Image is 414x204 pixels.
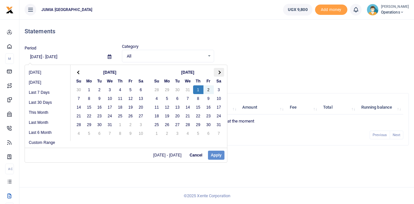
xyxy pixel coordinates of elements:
td: 1 [115,120,125,129]
td: 26 [162,120,172,129]
td: 11 [115,94,125,103]
span: UGX 9,800 [288,6,308,13]
td: 3 [172,129,183,138]
a: logo-small logo-large logo-large [6,7,14,12]
th: Running balance: activate to sort column ascending [357,101,403,114]
span: [DATE] - [DATE] [153,153,184,157]
li: [DATE] [25,68,70,78]
td: 20 [172,112,183,120]
td: 31 [183,85,193,94]
td: 2 [162,129,172,138]
td: 31 [105,120,115,129]
span: All [127,53,205,59]
li: Last 7 Days [25,88,70,98]
td: 24 [214,112,224,120]
td: 29 [84,120,94,129]
td: 17 [105,103,115,112]
h4: Statements [25,28,409,35]
td: 7 [214,129,224,138]
td: 6 [172,94,183,103]
td: 9 [125,129,136,138]
td: 17 [214,103,224,112]
td: 1 [193,85,203,94]
th: [DATE] [84,68,136,77]
th: Mo [84,77,94,85]
td: 2 [203,85,214,94]
span: Operations [381,9,409,15]
td: 3 [136,120,146,129]
th: Tu [172,77,183,85]
li: Ac [5,164,14,174]
td: 9 [94,94,105,103]
th: Amount: activate to sort column ascending [239,101,286,114]
li: Last 6 Month [25,128,70,138]
td: 20 [136,103,146,112]
td: 23 [94,112,105,120]
td: 13 [136,94,146,103]
td: 14 [183,103,193,112]
td: 5 [193,129,203,138]
img: profile-user [367,4,378,16]
a: profile-user [PERSON_NAME] Operations [367,4,409,16]
td: 6 [136,85,146,94]
td: 5 [84,129,94,138]
th: We [183,77,193,85]
th: Sa [214,77,224,85]
th: Mo [162,77,172,85]
th: We [105,77,115,85]
td: 7 [74,94,84,103]
td: 29 [162,85,172,94]
td: 8 [193,94,203,103]
td: 18 [115,103,125,112]
td: 2 [125,120,136,129]
td: 7 [105,129,115,138]
td: 1 [152,129,162,138]
td: 30 [94,120,105,129]
label: Category [122,43,138,50]
td: 8 [84,94,94,103]
td: 21 [74,112,84,120]
td: 3 [105,85,115,94]
li: M [5,53,14,64]
td: 30 [172,85,183,94]
th: Th [115,77,125,85]
td: 11 [152,103,162,112]
td: 12 [162,103,172,112]
td: 27 [136,112,146,120]
td: 1 [84,85,94,94]
button: Cancel [187,151,205,160]
th: Th [193,77,203,85]
td: 12 [125,94,136,103]
td: 2 [94,85,105,94]
li: [DATE] [25,78,70,88]
td: 15 [193,103,203,112]
td: 5 [162,94,172,103]
th: Fr [125,77,136,85]
td: 4 [115,85,125,94]
td: 22 [84,112,94,120]
td: 10 [136,129,146,138]
th: [DATE] [162,68,214,77]
td: 7 [183,94,193,103]
li: Last 30 Days [25,98,70,108]
td: 24 [105,112,115,120]
td: 14 [74,103,84,112]
td: 25 [115,112,125,120]
td: 19 [162,112,172,120]
td: 10 [214,94,224,103]
td: 9 [203,94,214,103]
td: 28 [74,120,84,129]
th: Total: activate to sort column ascending [320,101,358,114]
li: Toup your wallet [315,5,347,15]
td: 31 [214,120,224,129]
td: 6 [94,129,105,138]
li: Last Month [25,118,70,128]
th: Su [74,77,84,85]
span: Add money [315,5,347,15]
li: Wallet ballance [280,4,315,16]
td: 19 [125,103,136,112]
small: [PERSON_NAME] [381,4,409,10]
th: Fr [203,77,214,85]
th: Sa [136,77,146,85]
label: Period [25,45,37,51]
